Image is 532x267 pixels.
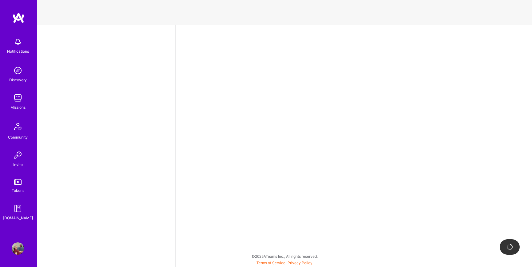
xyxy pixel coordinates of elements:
a: Privacy Policy [288,261,312,265]
img: tokens [14,179,22,185]
img: loading [506,244,513,250]
div: Invite [13,161,23,168]
span: | [256,261,312,265]
div: © 2025 ATeams Inc., All rights reserved. [37,249,532,264]
a: User Avatar [10,242,26,255]
img: teamwork [12,92,24,104]
div: [DOMAIN_NAME] [3,215,33,221]
img: User Avatar [12,242,24,255]
img: Invite [12,149,24,161]
a: Terms of Service [256,261,285,265]
div: Notifications [7,48,29,55]
div: Discovery [9,77,27,83]
div: Community [8,134,28,140]
img: logo [12,12,25,23]
div: Missions [10,104,26,111]
div: Tokens [12,187,24,194]
img: discovery [12,64,24,77]
img: guide book [12,202,24,215]
img: Community [10,119,25,134]
img: bell [12,36,24,48]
